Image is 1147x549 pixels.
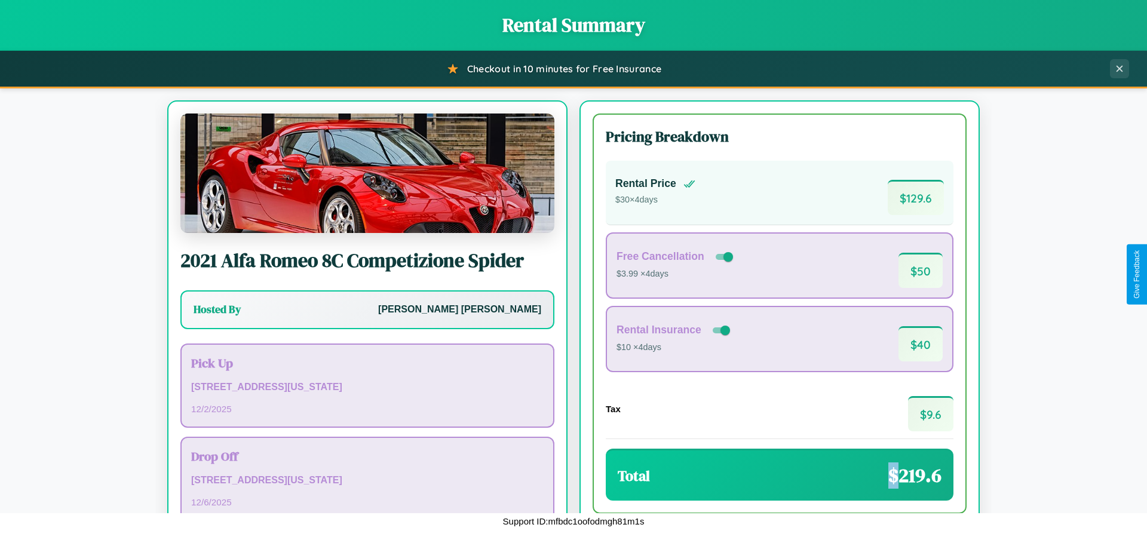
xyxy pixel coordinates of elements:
[615,192,695,208] p: $ 30 × 4 days
[191,494,544,510] p: 12 / 6 / 2025
[180,114,554,233] img: Alfa Romeo 8C Competizione Spider
[191,354,544,372] h3: Pick Up
[180,247,554,274] h2: 2021 Alfa Romeo 8C Competizione Spider
[1133,250,1141,299] div: Give Feedback
[617,266,735,282] p: $3.99 × 4 days
[888,180,944,215] span: $ 129.6
[617,250,704,263] h4: Free Cancellation
[191,472,544,489] p: [STREET_ADDRESS][US_STATE]
[898,253,943,288] span: $ 50
[898,326,943,361] span: $ 40
[606,127,953,146] h3: Pricing Breakdown
[467,63,661,75] span: Checkout in 10 minutes for Free Insurance
[617,324,701,336] h4: Rental Insurance
[888,462,941,489] span: $ 219.6
[191,379,544,396] p: [STREET_ADDRESS][US_STATE]
[194,302,241,317] h3: Hosted By
[617,340,732,355] p: $10 × 4 days
[191,447,544,465] h3: Drop Off
[12,12,1135,38] h1: Rental Summary
[503,513,645,529] p: Support ID: mfbdc1oofodmgh81m1s
[618,466,650,486] h3: Total
[378,301,541,318] p: [PERSON_NAME] [PERSON_NAME]
[615,177,676,190] h4: Rental Price
[908,396,953,431] span: $ 9.6
[191,401,544,417] p: 12 / 2 / 2025
[606,404,621,414] h4: Tax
